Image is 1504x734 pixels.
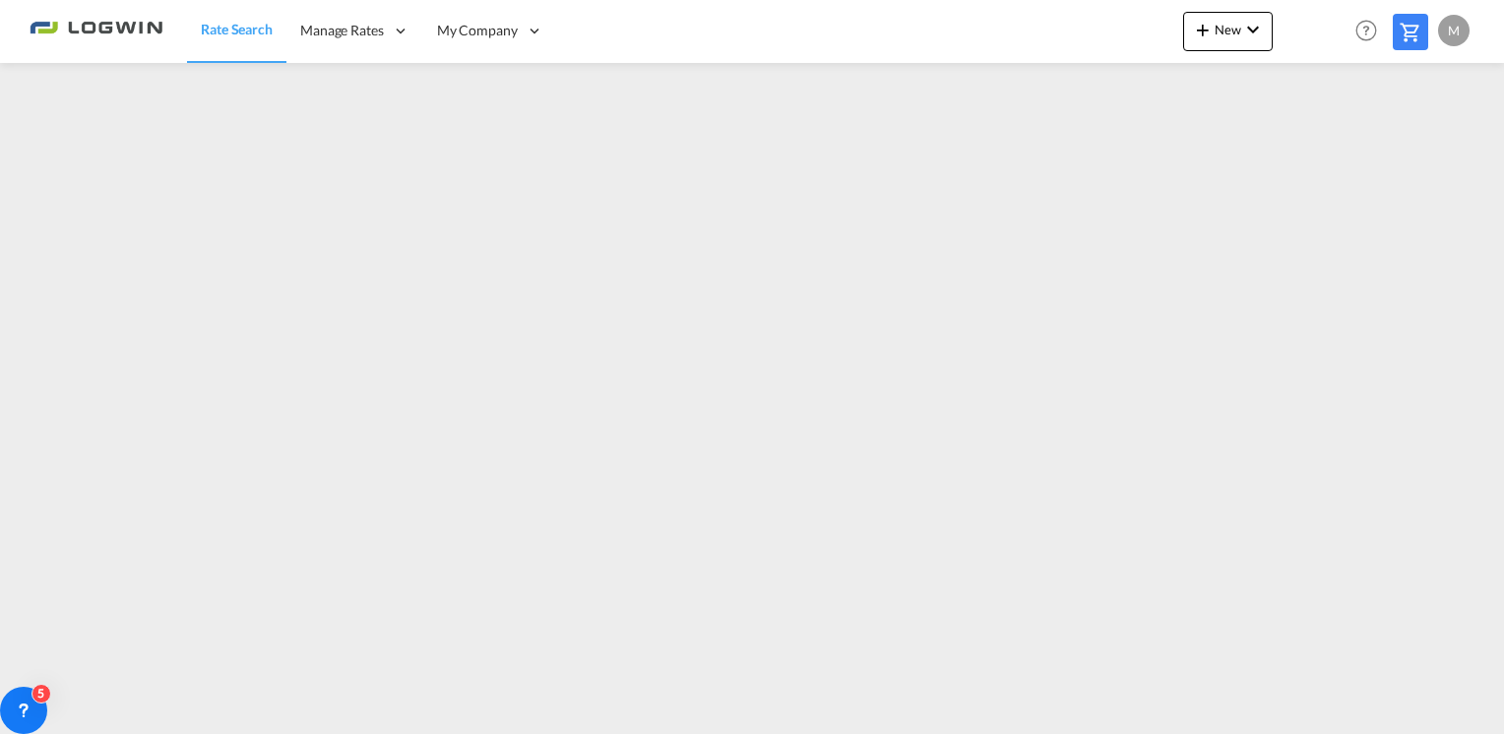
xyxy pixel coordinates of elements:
[300,21,384,40] span: Manage Rates
[1183,12,1273,51] button: icon-plus 400-fgNewicon-chevron-down
[1349,14,1393,49] div: Help
[1191,22,1265,37] span: New
[30,9,162,53] img: 2761ae10d95411efa20a1f5e0282d2d7.png
[1191,18,1215,41] md-icon: icon-plus 400-fg
[437,21,518,40] span: My Company
[1438,15,1470,46] div: M
[1349,14,1383,47] span: Help
[1241,18,1265,41] md-icon: icon-chevron-down
[201,21,273,37] span: Rate Search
